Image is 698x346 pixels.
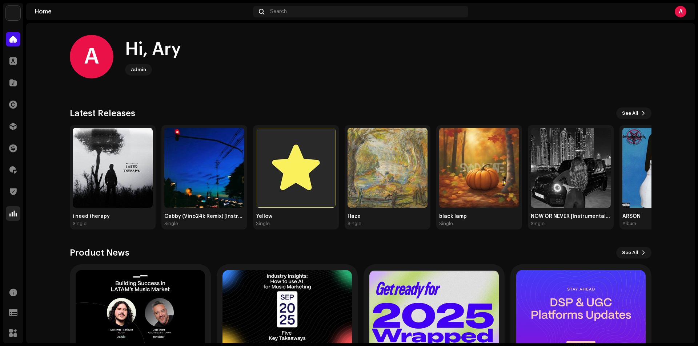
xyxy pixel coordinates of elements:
[73,128,153,208] img: 37ff1709-0cea-4420-8c8d-27ceba5eb98d
[439,221,453,227] div: Single
[439,128,519,208] img: 0ae25def-df85-4002-aaa9-5bcb48c110a5
[675,6,686,17] div: A
[348,213,428,219] div: Haze
[348,221,361,227] div: Single
[131,65,146,74] div: Admin
[531,221,545,227] div: Single
[622,106,638,121] span: See All
[164,213,244,219] div: Gabby (Vino24k Remix) [Instrumental]
[164,128,244,208] img: 2a826691-0b94-4d56-aec4-d805d9b78b7c
[531,128,611,208] img: ee1c102d-ee65-46d7-aa5e-be3f51716079
[73,221,87,227] div: Single
[531,213,611,219] div: NOW OR NEVER [Instrumental - Sped Up]
[622,221,636,227] div: Album
[70,107,135,119] h3: Latest Releases
[164,221,178,227] div: Single
[256,128,336,208] img: 34eeb9b7-d34d-4052-b397-cfb8e37a3cac
[270,9,287,15] span: Search
[35,9,250,15] div: Home
[348,128,428,208] img: e052f7e1-7f5f-452c-9df2-d972577f1051
[256,221,270,227] div: Single
[70,35,113,78] div: A
[125,38,181,61] div: Hi, Ary
[70,247,129,259] h3: Product News
[6,6,20,20] img: bb549e82-3f54-41b5-8d74-ce06bd45c366
[616,107,651,119] button: See All
[622,245,638,260] span: See All
[616,247,651,259] button: See All
[73,213,153,219] div: i need therapy
[439,213,519,219] div: black lamp
[256,213,336,219] div: Yellow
